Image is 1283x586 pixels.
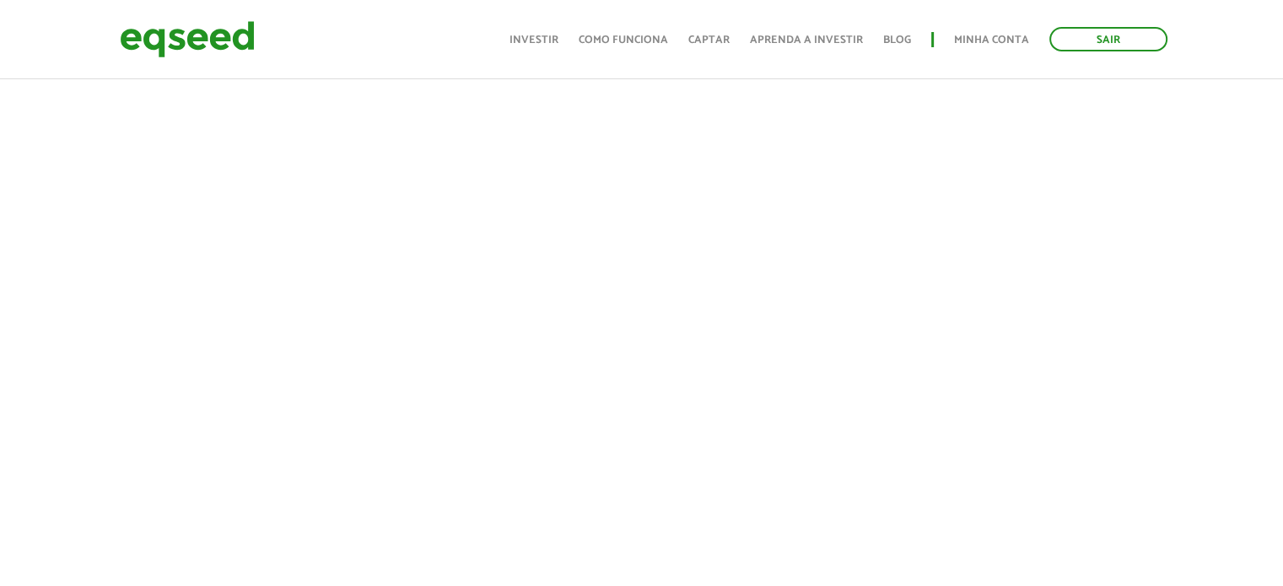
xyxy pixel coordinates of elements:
a: Blog [883,35,911,46]
a: Captar [688,35,730,46]
img: EqSeed [120,17,255,62]
a: Sair [1049,27,1167,51]
a: Minha conta [954,35,1029,46]
a: Como funciona [579,35,668,46]
a: Investir [509,35,558,46]
a: Aprenda a investir [750,35,863,46]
